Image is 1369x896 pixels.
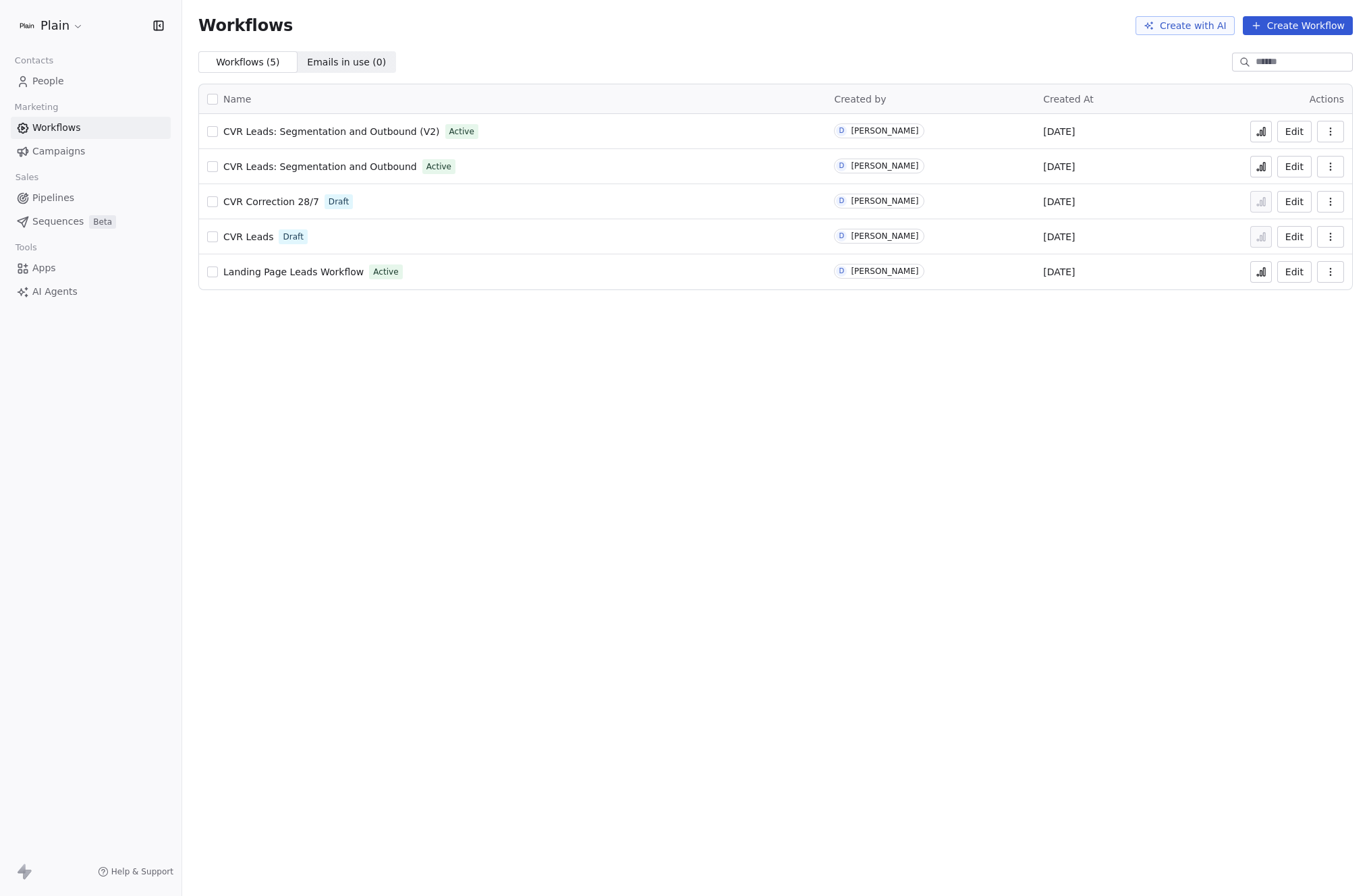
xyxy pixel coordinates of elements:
span: [DATE] [1043,195,1075,208]
button: Create with AI [1136,16,1235,35]
span: Emails in use ( 0 ) [307,55,386,69]
span: Tools [9,237,43,258]
a: Campaigns [11,140,171,163]
span: AI Agents [32,285,78,299]
div: D [839,196,845,206]
div: [PERSON_NAME] [851,231,918,241]
a: Pipelines [11,187,171,209]
div: D [839,266,845,277]
span: [DATE] [1043,160,1075,173]
div: [PERSON_NAME] [851,196,918,206]
a: Workflows [11,117,171,139]
span: Active [449,125,474,138]
div: D [839,125,845,136]
button: Edit [1277,156,1312,177]
span: [DATE] [1043,230,1075,244]
div: [PERSON_NAME] [851,267,918,276]
span: Name [223,92,251,107]
span: Draft [283,231,303,243]
button: Plain [16,14,86,37]
span: Beta [89,215,116,229]
span: Campaigns [32,144,85,159]
a: Help & Support [98,866,173,877]
span: CVR Correction 28/7 [223,196,319,207]
span: [DATE] [1043,265,1075,279]
a: AI Agents [11,281,171,303]
a: Apps [11,257,171,279]
span: Apps [32,261,56,275]
span: CVR Leads [223,231,273,242]
span: Workflows [198,16,293,35]
span: Created by [834,94,886,105]
span: CVR Leads: Segmentation and Outbound [223,161,417,172]
span: Sequences [32,215,84,229]
a: CVR Leads [223,230,273,244]
span: Landing Page Leads Workflow [223,267,364,277]
span: CVR Leads: Segmentation and Outbound (V2) [223,126,440,137]
button: Edit [1277,226,1312,248]
span: Plain [40,17,69,34]
a: CVR Leads: Segmentation and Outbound [223,160,417,173]
span: Actions [1310,94,1344,105]
span: Sales [9,167,45,188]
span: Pipelines [32,191,74,205]
span: Workflows [32,121,81,135]
span: Active [373,266,398,278]
span: Help & Support [111,866,173,877]
div: D [839,231,845,242]
div: [PERSON_NAME] [851,126,918,136]
span: Draft [329,196,349,208]
span: Marketing [9,97,64,117]
a: CVR Correction 28/7 [223,195,319,208]
button: Edit [1277,261,1312,283]
span: Active [426,161,451,173]
button: Edit [1277,121,1312,142]
a: SequencesBeta [11,211,171,233]
span: Contacts [9,51,59,71]
button: Create Workflow [1243,16,1353,35]
span: [DATE] [1043,125,1075,138]
div: [PERSON_NAME] [851,161,918,171]
img: Plain-Logo-Tile.png [19,18,35,34]
span: Created At [1043,94,1094,105]
a: CVR Leads: Segmentation and Outbound (V2) [223,125,440,138]
div: D [839,161,845,171]
a: People [11,70,171,92]
a: Landing Page Leads Workflow [223,265,364,279]
button: Edit [1277,191,1312,213]
span: People [32,74,64,88]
